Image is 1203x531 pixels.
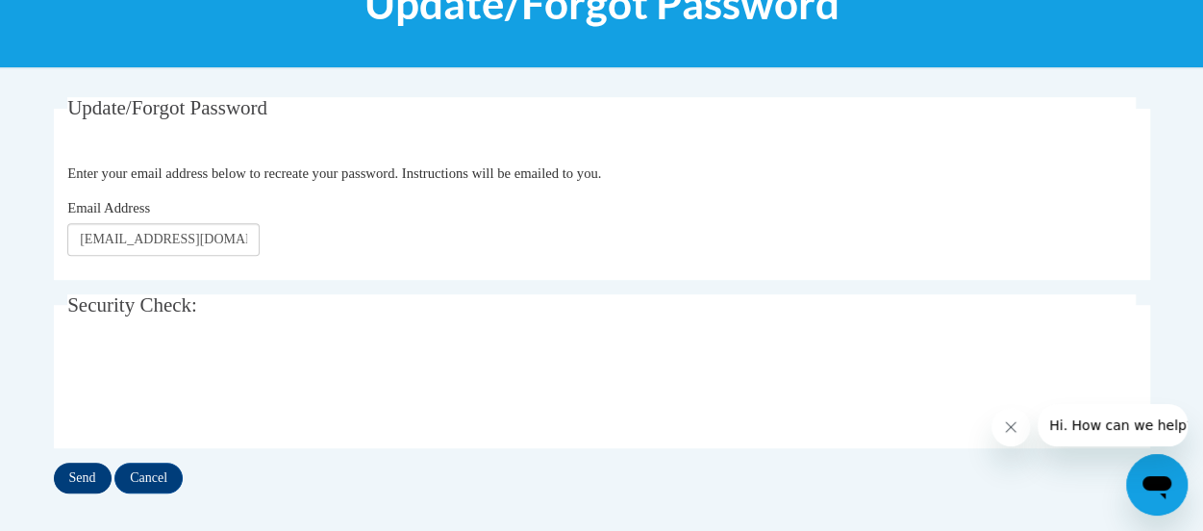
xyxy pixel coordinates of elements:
input: Email [67,223,260,256]
input: Cancel [114,463,183,493]
span: Email Address [67,200,150,215]
iframe: Message from company [1038,404,1188,446]
iframe: Button to launch messaging window [1126,454,1188,516]
span: Security Check: [67,293,197,316]
span: Update/Forgot Password [67,96,267,119]
span: Hi. How can we help? [12,13,156,29]
span: Enter your email address below to recreate your password. Instructions will be emailed to you. [67,165,601,181]
input: Send [54,463,112,493]
iframe: Close message [991,408,1030,446]
iframe: reCAPTCHA [67,349,360,424]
